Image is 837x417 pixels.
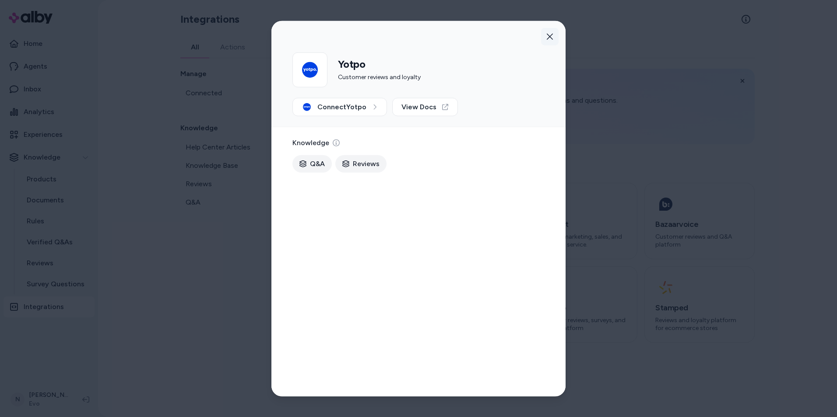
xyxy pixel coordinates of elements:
span: View Docs [401,102,436,112]
span: Reviews [353,159,380,169]
span: Q&A [310,159,325,169]
button: ConnectYotpo [292,98,387,116]
a: View Docs [392,98,458,116]
p: Knowledge [292,138,340,148]
p: Customer reviews and loyalty [338,72,421,82]
span: Connect Yotpo [317,102,366,112]
h2: Yotpo [338,57,421,70]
